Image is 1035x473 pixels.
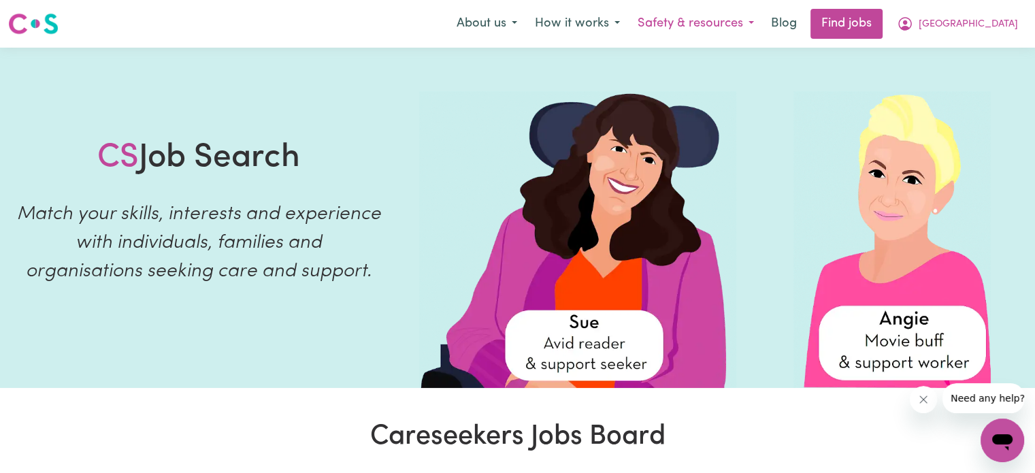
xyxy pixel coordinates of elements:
[8,10,82,20] span: Need any help?
[8,8,59,39] a: Careseekers logo
[810,9,883,39] a: Find jobs
[16,200,381,286] p: Match your skills, interests and experience with individuals, families and organisations seeking ...
[888,10,1027,38] button: My Account
[448,10,526,38] button: About us
[981,419,1024,462] iframe: Button to launch messaging window
[629,10,763,38] button: Safety & resources
[97,139,300,178] h1: Job Search
[942,383,1024,413] iframe: Message from company
[910,386,937,413] iframe: Close message
[919,17,1018,32] span: [GEOGRAPHIC_DATA]
[763,9,805,39] a: Blog
[97,142,139,174] span: CS
[8,12,59,36] img: Careseekers logo
[526,10,629,38] button: How it works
